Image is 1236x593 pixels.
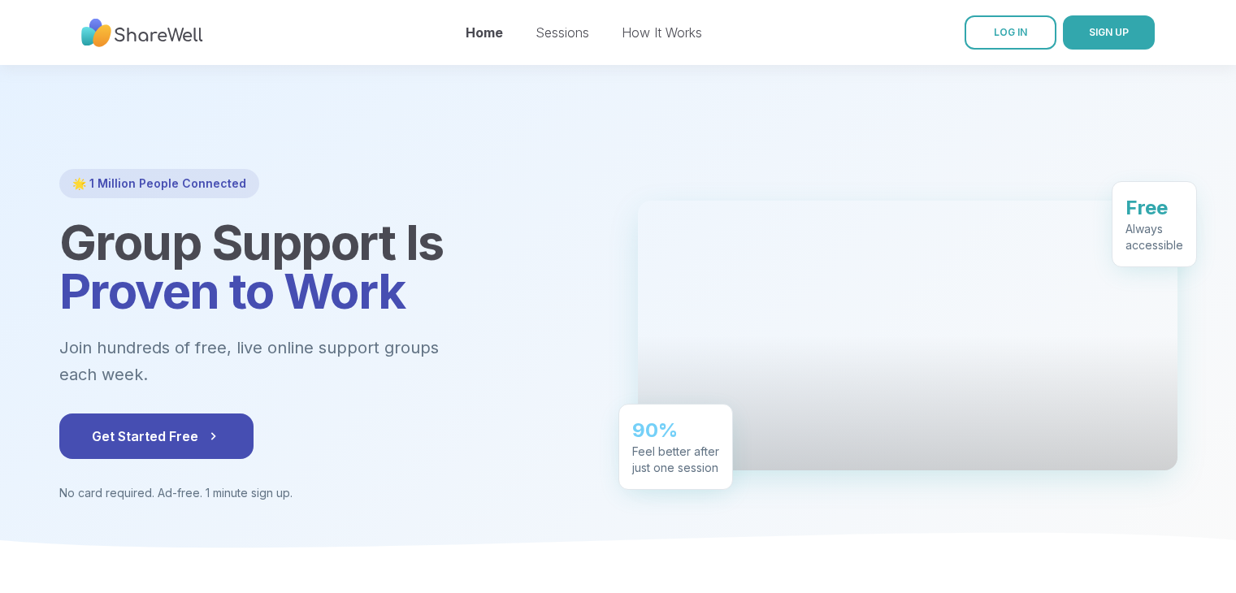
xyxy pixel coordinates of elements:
[59,218,599,315] h1: Group Support Is
[59,485,599,501] p: No card required. Ad-free. 1 minute sign up.
[622,24,702,41] a: How It Works
[59,335,527,387] p: Join hundreds of free, live online support groups each week.
[536,24,589,41] a: Sessions
[466,24,503,41] a: Home
[994,26,1027,38] span: LOG IN
[632,444,719,476] div: Feel better after just one session
[59,262,405,320] span: Proven to Work
[1063,15,1155,50] button: SIGN UP
[92,426,221,446] span: Get Started Free
[59,169,259,198] div: 🌟 1 Million People Connected
[1089,26,1129,38] span: SIGN UP
[1125,221,1183,253] div: Always accessible
[965,15,1056,50] a: LOG IN
[632,418,719,444] div: 90%
[1125,195,1183,221] div: Free
[59,413,254,459] button: Get Started Free
[81,11,203,55] img: ShareWell Nav Logo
